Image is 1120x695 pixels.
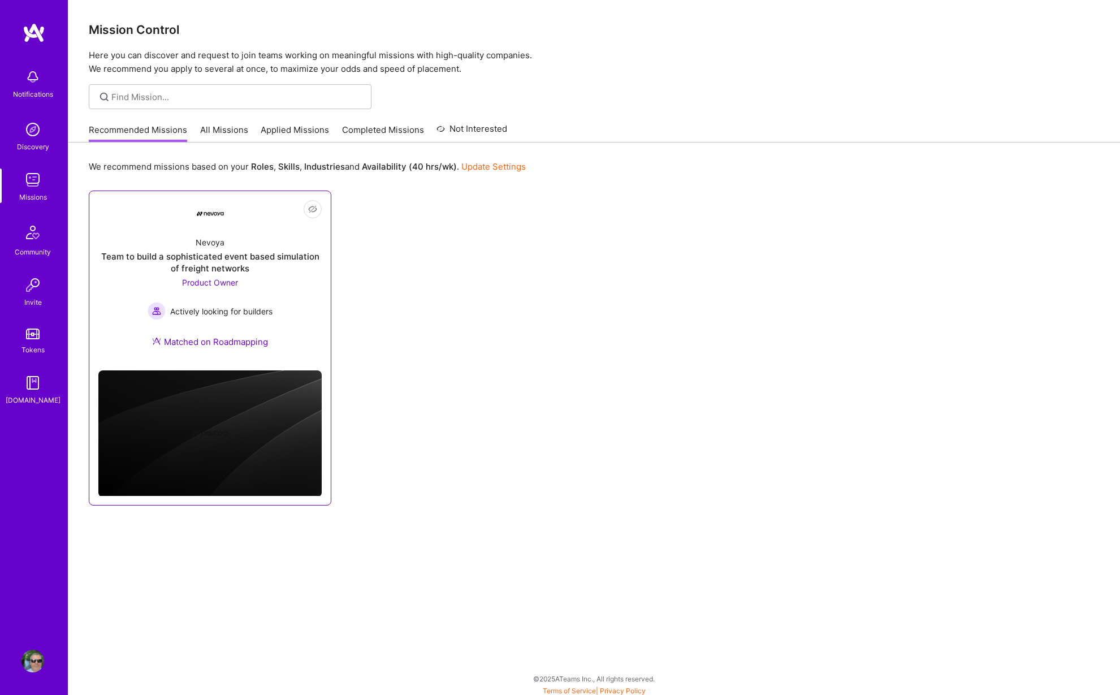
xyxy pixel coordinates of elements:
i: icon EyeClosed [308,205,317,214]
b: Industries [304,161,345,172]
p: We recommend missions based on your , , and . [89,161,526,172]
div: Community [15,246,51,258]
a: Applied Missions [261,124,329,143]
img: guide book [21,372,44,394]
img: Invite [21,274,44,296]
img: User Avatar [21,650,44,672]
b: Availability (40 hrs/wk) [362,161,457,172]
img: tokens [26,329,40,339]
img: Actively looking for builders [148,302,166,320]
span: Product Owner [182,278,238,287]
img: Community [19,219,46,246]
div: [DOMAIN_NAME] [6,394,60,406]
img: logo [23,23,45,43]
b: Skills [278,161,300,172]
a: User Avatar [19,650,47,672]
img: cover [98,370,322,497]
span: Actively looking for builders [170,305,273,317]
div: Discovery [17,141,49,153]
a: Update Settings [461,161,526,172]
a: All Missions [200,124,248,143]
a: Company LogoNevoyaTeam to build a sophisticated event based simulation of freight networksProduct... [98,200,322,361]
div: © 2025 ATeams Inc., All rights reserved. [68,664,1120,693]
img: teamwork [21,169,44,191]
div: Tokens [21,344,45,356]
p: Here you can discover and request to join teams working on meaningful missions with high-quality ... [89,49,1100,76]
div: Team to build a sophisticated event based simulation of freight networks [98,251,322,274]
div: Notifications [13,88,53,100]
div: Nevoya [196,236,224,248]
img: Company logo [192,415,228,451]
a: Not Interested [436,122,507,143]
b: Roles [251,161,274,172]
input: Find Mission... [111,91,363,103]
div: Invite [24,296,42,308]
div: Matched on Roadmapping [152,336,268,348]
a: Completed Missions [342,124,424,143]
img: Company Logo [197,211,224,216]
img: Ateam Purple Icon [152,336,161,346]
a: Recommended Missions [89,124,187,143]
img: bell [21,66,44,88]
img: discovery [21,118,44,141]
i: icon SearchGrey [98,90,111,103]
h3: Mission Control [89,23,1100,37]
span: | [543,687,646,695]
a: Terms of Service [543,687,596,695]
div: Missions [19,191,47,203]
a: Privacy Policy [600,687,646,695]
